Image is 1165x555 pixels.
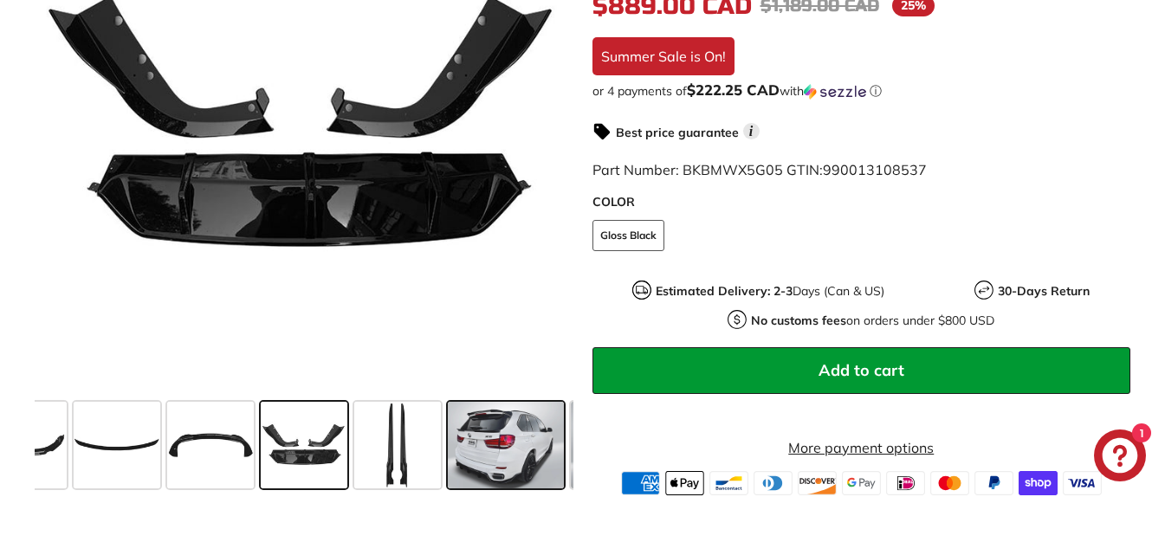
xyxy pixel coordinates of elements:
img: bancontact [709,470,748,494]
strong: No customs fees [751,312,846,327]
strong: 30-Days Return [998,282,1090,298]
img: visa [1063,470,1102,494]
span: i [743,123,760,139]
img: master [930,470,969,494]
span: 990013108537 [823,160,927,177]
img: discover [798,470,837,494]
a: More payment options [592,436,1131,457]
inbox-online-store-chat: Shopify online store chat [1089,429,1151,486]
span: Part Number: BKBMWX5G05 GTIN: [592,160,927,177]
label: COLOR [592,192,1131,210]
div: Summer Sale is On! [592,36,735,74]
p: on orders under $800 USD [751,311,994,329]
img: shopify_pay [1019,470,1058,494]
strong: Estimated Delivery: 2-3 [656,282,793,298]
button: Add to cart [592,346,1131,393]
img: apple_pay [665,470,704,494]
span: $222.25 CAD [687,80,780,98]
span: Add to cart [819,359,904,379]
img: ideal [886,470,925,494]
div: or 4 payments of$222.25 CADwithSezzle Click to learn more about Sezzle [592,81,1131,99]
p: Days (Can & US) [656,281,884,300]
img: american_express [621,470,660,494]
img: paypal [974,470,1013,494]
img: diners_club [754,470,793,494]
strong: Best price guarantee [616,124,739,139]
img: google_pay [842,470,881,494]
div: or 4 payments of with [592,81,1131,99]
img: Sezzle [804,83,866,99]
